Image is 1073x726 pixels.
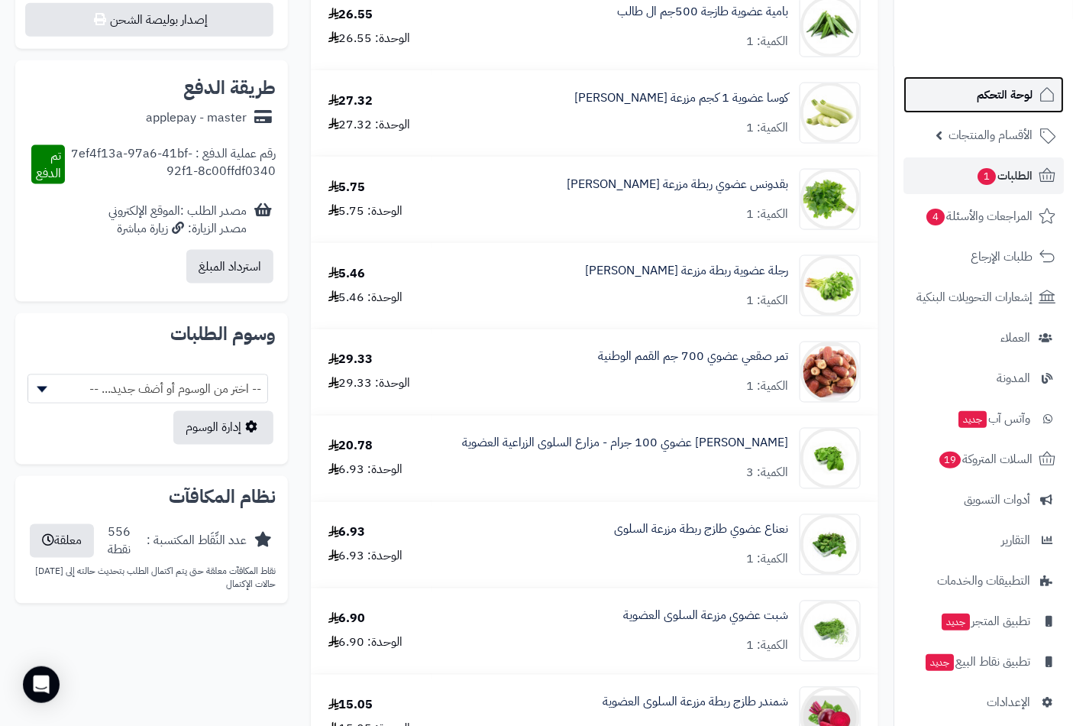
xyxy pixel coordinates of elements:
[328,203,403,220] div: الوحدة: 5.75
[328,462,403,479] div: الوحدة: 6.93
[28,375,267,404] span: -- اختر من الوسوم أو أضف جديد... --
[978,168,996,185] span: 1
[328,265,366,283] div: 5.46
[976,165,1033,186] span: الطلبات
[617,3,788,21] a: بامية عضوية طازجة 500جم ال طالب
[800,342,860,403] img: 1730060466-%D9%84%D9%82%D8%B7%D8%A9%20%D8%B4%D8%A7%D8%B4%D8%A9%202024-10-27%20231021-90x90.png
[997,368,1030,389] span: المدونة
[903,279,1064,316] a: إشعارات التحويلات البنكية
[30,524,94,558] button: معلقة
[903,441,1064,478] a: السلات المتروكة19
[1000,327,1030,348] span: العملاء
[903,238,1064,275] a: طلبات الإرجاع
[903,198,1064,235] a: المراجعات والأسئلة4
[585,262,788,280] a: رجلة عضوية ربطة مزرعة [PERSON_NAME]
[108,542,131,559] div: نقطة
[800,601,860,662] img: 1739234224-WhatsApp%20Image%202025-02-10%20at%208.40.13%20PM-90x90.jpeg
[65,145,275,185] div: رقم عملية الدفع : 7ef4f13a-97a6-41bf-92f1-8c00ffdf0340
[36,147,61,183] span: تم الدفع
[108,220,247,238] div: مصدر الزيارة: زيارة مباشرة
[746,206,788,223] div: الكمية: 1
[903,400,1064,437] a: وآتس آبجديد
[969,37,1058,70] img: logo-2.png
[183,79,276,97] h2: طريقة الدفع
[903,319,1064,356] a: العملاء
[27,326,276,344] h2: وسوم الطلبات
[940,611,1030,632] span: تطبيق المتجر
[328,611,366,628] div: 6.90
[328,438,373,455] div: 20.78
[614,521,788,539] a: نعناع عضوي طازج ربطة مزرعة السلوى
[942,614,970,630] span: جديد
[746,378,788,396] div: الكمية: 1
[27,566,276,591] p: نقاط المكافآت معلقة حتى يتم اكتمال الطلب بتحديث حالته إلى [DATE] حالات الإكتمال
[958,411,987,428] span: جديد
[328,697,373,715] div: 15.05
[903,360,1064,397] a: المدونة
[567,176,788,193] a: بقدونس عضوي ربطة مزرعة [PERSON_NAME]
[746,33,788,50] div: الكمية: 1
[108,203,247,238] div: مصدر الطلب :الموقع الإلكتروني
[938,449,1033,470] span: السلات المتروكة
[746,465,788,482] div: الكمية: 3
[971,246,1033,267] span: طلبات الإرجاع
[1001,530,1030,551] span: التقارير
[746,551,788,569] div: الكمية: 1
[926,209,945,225] span: 4
[957,408,1030,429] span: وآتس آب
[328,30,411,47] div: الوحدة: 26.55
[328,548,403,566] div: الوحدة: 6.93
[903,157,1064,194] a: الطلبات1
[916,287,1033,308] span: إشعارات التحويلات البنكية
[598,348,788,366] a: تمر صقعي عضوي 700 جم القمم الوطنية
[328,289,403,306] div: الوحدة: 5.46
[926,654,954,671] span: جديد
[903,643,1064,680] a: تطبيق نقاط البيعجديد
[903,522,1064,559] a: التقارير
[603,694,788,711] a: شمندر طازج ربطة مزرعة السلوى العضوية
[328,352,373,369] div: 29.33
[27,488,276,507] h2: نظام المكافآت
[949,125,1033,146] span: الأقسام والمنتجات
[173,411,273,445] a: إدارة الوسوم
[925,206,1033,227] span: المراجعات والأسئلة
[903,76,1064,113] a: لوحة التحكم
[328,375,411,393] div: الوحدة: 29.33
[746,119,788,137] div: الكمية: 1
[800,514,860,575] img: 1739224697-%D9%86%D8%B9%D9%86%D8%A7%D8%B9%20%D8%B7%D8%A7%D8%B2%D8%AC%20%D8%B9%D8%B6%D9%88%D9%8A%2...
[800,428,860,489] img: 1739221875-%D8%AC%D8%B1%D8%AC%D9%8A%D8%B1%20%D8%B9%D8%B6%D9%88%D9%8A%20%D8%A7%D9%84%D8%B3%D9%84%D...
[800,255,860,316] img: 1716844056-1680392454-riTOzVj0zMxqaU33ltmxixtiFKHEMgLBuvY8CZtn-550x550-90x90.jpg
[23,666,60,703] div: Open Intercom Messenger
[977,84,1033,105] span: لوحة التحكم
[328,6,373,24] div: 26.55
[987,692,1030,713] span: الإعدادات
[623,608,788,625] a: شبت عضوي مزرعة السلوى العضوية
[186,250,273,284] button: استرداد المبلغ
[328,634,403,652] div: الوحدة: 6.90
[800,83,860,144] img: 1716589544-1685284770-ry3Zi5DkHkK9MVD7p3cUmcAYh11mbM9mgcRUvGFr-550x550-90x90.jpg
[108,524,131,559] div: 556
[27,374,268,404] span: -- اختر من الوسوم أو أضف جديد... --
[328,92,373,110] div: 27.32
[903,684,1064,721] a: الإعدادات
[328,524,366,542] div: 6.93
[937,570,1030,591] span: التطبيقات والخدمات
[328,116,411,134] div: الوحدة: 27.32
[903,481,1064,518] a: أدوات التسويق
[328,179,366,196] div: 5.75
[574,89,788,107] a: كوسا عضوية 1 كجم مزرعة [PERSON_NAME]
[903,603,1064,640] a: تطبيق المتجرجديد
[147,533,247,550] div: عدد النِّقَاط المكتسبة :
[924,651,1030,673] span: تطبيق نقاط البيع
[903,562,1064,599] a: التطبيقات والخدمات
[25,3,273,37] button: إصدار بوليصة الشحن
[746,637,788,655] div: الكمية: 1
[462,435,788,452] a: [PERSON_NAME] عضوي 100 جرام - مزارع السلوى الزراعية العضوية
[939,452,961,468] span: 19
[800,169,860,230] img: 1716842640-%D8%A8%D9%82%D8%AF%D9%88%D9%86%D8%B3%20%D8%A7%D9%84%D8%B4%D9%87%D9%88%D8%A7%D9%86%20-9...
[964,489,1030,510] span: أدوات التسويق
[146,109,247,127] div: applepay - master
[746,292,788,310] div: الكمية: 1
